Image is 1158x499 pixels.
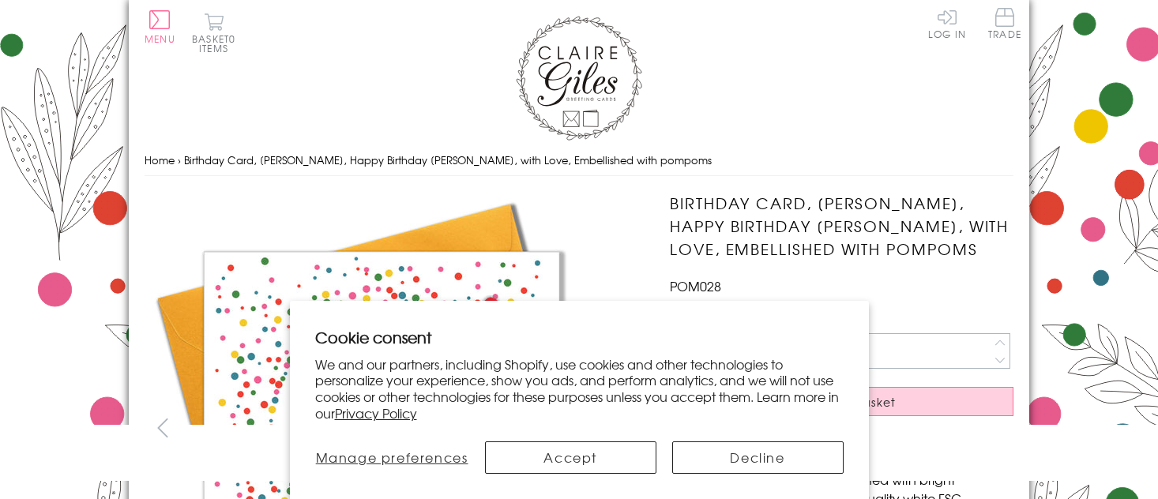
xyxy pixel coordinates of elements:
[670,295,709,317] span: £3.50
[145,152,175,167] a: Home
[516,16,642,141] img: Claire Giles Greetings Cards
[145,410,180,445] button: prev
[315,326,844,348] h2: Cookie consent
[670,276,721,295] span: POM028
[145,144,1013,177] nav: breadcrumbs
[145,10,175,43] button: Menu
[988,8,1021,39] span: Trade
[199,32,235,55] span: 0 items
[335,403,417,422] a: Privacy Policy
[670,192,1013,260] h1: Birthday Card, [PERSON_NAME], Happy Birthday [PERSON_NAME], with Love, Embellished with pompoms
[192,13,235,53] button: Basket0 items
[928,8,966,39] a: Log In
[315,356,844,422] p: We and our partners, including Shopify, use cookies and other technologies to personalize your ex...
[485,441,656,474] button: Accept
[316,448,468,467] span: Manage preferences
[988,8,1021,42] a: Trade
[314,441,468,474] button: Manage preferences
[184,152,712,167] span: Birthday Card, [PERSON_NAME], Happy Birthday [PERSON_NAME], with Love, Embellished with pompoms
[178,152,181,167] span: ›
[672,441,844,474] button: Decline
[145,32,175,46] span: Menu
